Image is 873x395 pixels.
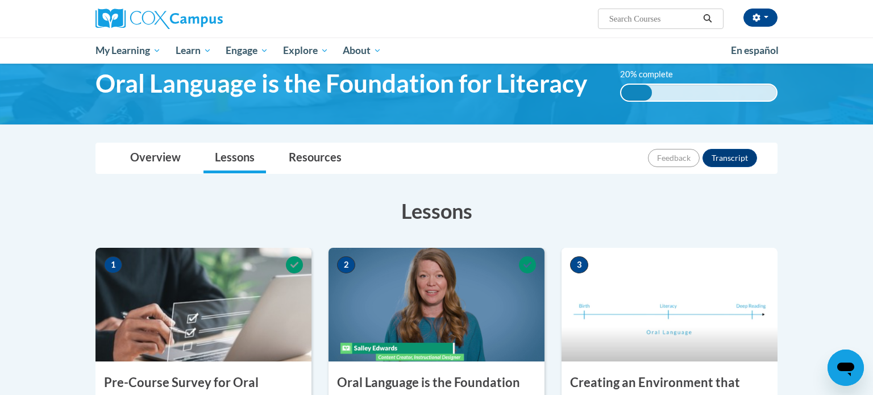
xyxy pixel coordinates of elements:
[95,248,311,361] img: Course Image
[218,38,276,64] a: Engage
[95,44,161,57] span: My Learning
[620,68,685,81] label: 20% complete
[95,197,778,225] h3: Lessons
[699,12,716,26] button: Search
[648,149,700,167] button: Feedback
[176,44,211,57] span: Learn
[276,38,336,64] a: Explore
[226,44,268,57] span: Engage
[562,248,778,361] img: Course Image
[608,12,699,26] input: Search Courses
[337,256,355,273] span: 2
[621,85,652,101] div: 20% complete
[743,9,778,27] button: Account Settings
[119,143,192,173] a: Overview
[95,9,311,29] a: Cox Campus
[203,143,266,173] a: Lessons
[88,38,168,64] a: My Learning
[336,38,389,64] a: About
[329,248,544,361] img: Course Image
[724,39,786,63] a: En español
[283,44,329,57] span: Explore
[731,44,779,56] span: En español
[702,149,757,167] button: Transcript
[95,9,223,29] img: Cox Campus
[95,68,587,98] span: Oral Language is the Foundation for Literacy
[168,38,219,64] a: Learn
[828,350,864,386] iframe: Button to launch messaging window
[343,44,381,57] span: About
[104,256,122,273] span: 1
[570,256,588,273] span: 3
[277,143,353,173] a: Resources
[78,38,795,64] div: Main menu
